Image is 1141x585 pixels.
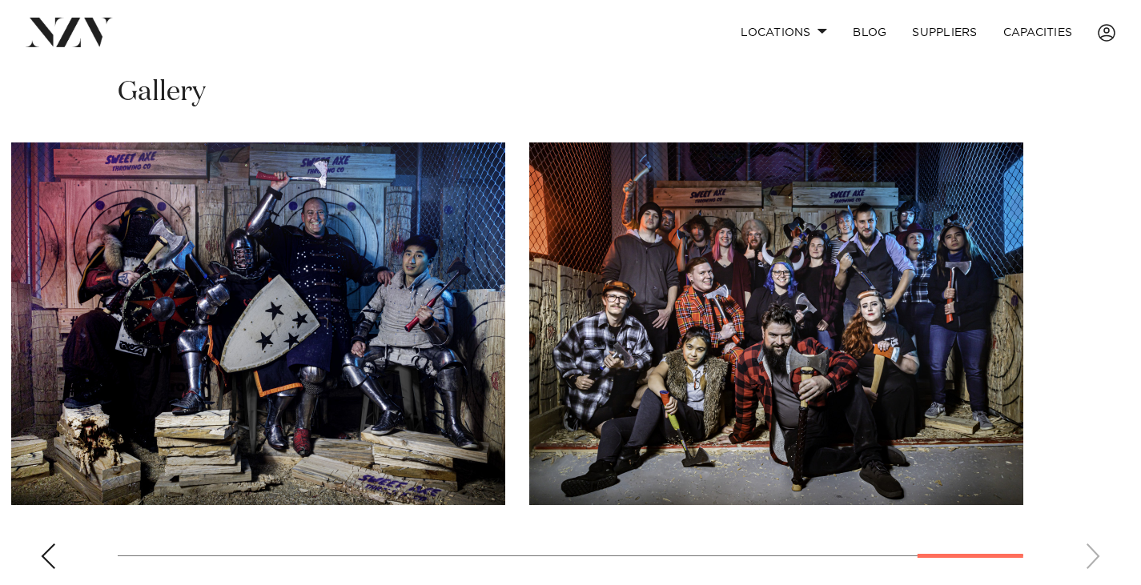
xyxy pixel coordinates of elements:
swiper-slide: 14 / 15 [11,142,505,505]
swiper-slide: 15 / 15 [529,142,1023,505]
a: Locations [728,15,840,50]
h2: Gallery [118,74,206,110]
img: nzv-logo.png [26,18,113,46]
a: BLOG [840,15,899,50]
a: Capacities [990,15,1086,50]
a: SUPPLIERS [899,15,990,50]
